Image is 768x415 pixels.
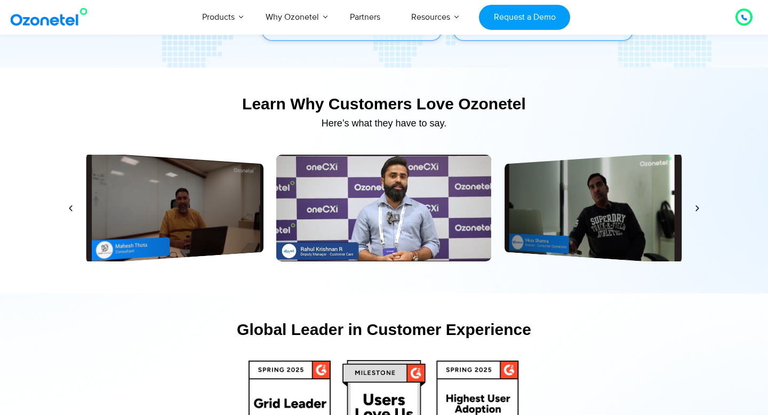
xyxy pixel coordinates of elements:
div: 4 / 6 [86,152,263,264]
div: Previous slide [67,204,75,212]
a: rivem [276,155,491,261]
div: Here’s what they have to say. [61,118,707,128]
div: 6 / 6 [505,152,682,264]
a: Total-Environment.png [86,152,263,264]
div: 5 / 6 [276,155,491,261]
a: Mobiwik.png [505,152,682,264]
div: Learn Why Customers Love Ozonetel​ [61,94,707,113]
a: Request a Demo [479,5,570,30]
div: Next slide [693,204,701,212]
div: Slides [61,155,707,261]
div: Global Leader in Customer Experience [61,320,707,339]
